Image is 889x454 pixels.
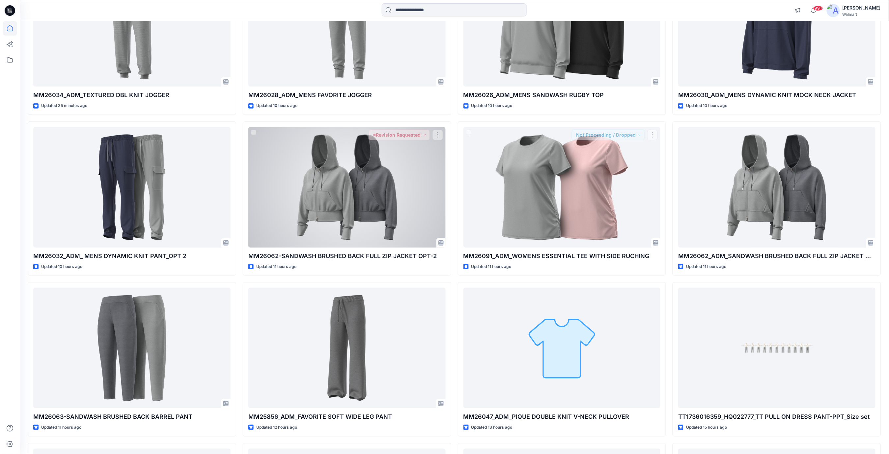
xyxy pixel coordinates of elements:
[463,412,661,421] p: MM26047_ADM_PIQUE DOUBLE KNIT V-NECK PULLOVER
[41,424,81,431] p: Updated 11 hours ago
[678,288,875,408] a: TT1736016359_HQ022777_TT PULL ON DRESS PANT-PPT_Size set
[463,91,661,100] p: MM26026_ADM_MENS SANDWASH RUGBY TOP
[33,91,231,100] p: MM26034_ADM_TEXTURED DBL KNIT JOGGER
[248,127,446,248] a: MM26062-SANDWASH BRUSHED BACK FULL ZIP JACKET OPT-2
[41,263,82,270] p: Updated 10 hours ago
[41,102,87,109] p: Updated 35 minutes ago
[463,252,661,261] p: MM26091_ADM_WOMENS ESSENTIAL TEE WITH SIDE RUCHING
[843,12,881,17] div: Walmart
[678,127,875,248] a: MM26062_ADM_SANDWASH BRUSHED BACK FULL ZIP JACKET OPT-1
[256,424,297,431] p: Updated 12 hours ago
[33,288,231,408] a: MM26063-SANDWASH BRUSHED BACK BARREL PANT
[813,6,823,11] span: 99+
[471,424,513,431] p: Updated 13 hours ago
[248,252,446,261] p: MM26062-SANDWASH BRUSHED BACK FULL ZIP JACKET OPT-2
[827,4,840,17] img: avatar
[678,91,875,100] p: MM26030_ADM_MENS DYNAMIC KNIT MOCK NECK JACKET
[248,91,446,100] p: MM26028_ADM_MENS FAVORITE JOGGER
[471,102,513,109] p: Updated 10 hours ago
[33,412,231,421] p: MM26063-SANDWASH BRUSHED BACK BARREL PANT
[843,4,881,12] div: [PERSON_NAME]
[256,102,297,109] p: Updated 10 hours ago
[471,263,512,270] p: Updated 11 hours ago
[678,412,875,421] p: TT1736016359_HQ022777_TT PULL ON DRESS PANT-PPT_Size set
[463,288,661,408] a: MM26047_ADM_PIQUE DOUBLE KNIT V-NECK PULLOVER
[256,263,296,270] p: Updated 11 hours ago
[686,263,726,270] p: Updated 11 hours ago
[248,288,446,408] a: MM25856_ADM_FAVORITE SOFT WIDE LEG PANT
[33,252,231,261] p: MM26032_ADM_ MENS DYNAMIC KNIT PANT_OPT 2
[248,412,446,421] p: MM25856_ADM_FAVORITE SOFT WIDE LEG PANT
[678,252,875,261] p: MM26062_ADM_SANDWASH BRUSHED BACK FULL ZIP JACKET OPT-1
[463,127,661,248] a: MM26091_ADM_WOMENS ESSENTIAL TEE WITH SIDE RUCHING
[686,424,727,431] p: Updated 15 hours ago
[686,102,727,109] p: Updated 10 hours ago
[33,127,231,248] a: MM26032_ADM_ MENS DYNAMIC KNIT PANT_OPT 2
